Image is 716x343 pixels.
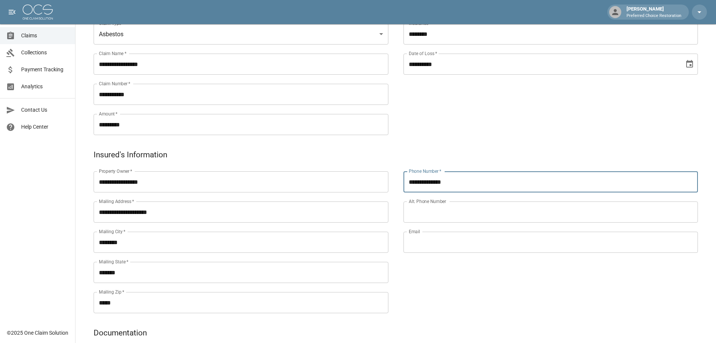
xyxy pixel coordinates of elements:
label: Amount [99,111,118,117]
span: Contact Us [21,106,69,114]
div: Asbestos [94,23,388,45]
label: Claim Name [99,50,126,57]
div: [PERSON_NAME] [624,5,684,19]
p: Preferred Choice Restoration [627,13,681,19]
span: Claims [21,32,69,40]
label: Mailing Address [99,198,134,205]
span: Payment Tracking [21,66,69,74]
img: ocs-logo-white-transparent.png [23,5,53,20]
span: Help Center [21,123,69,131]
button: open drawer [5,5,20,20]
label: Property Owner [99,168,132,174]
button: Choose date, selected date is Oct 1, 2025 [682,57,697,72]
label: Date of Loss [409,50,437,57]
label: Phone Number [409,168,441,174]
label: Mailing City [99,228,126,235]
label: Email [409,228,420,235]
div: © 2025 One Claim Solution [7,329,68,337]
label: Mailing State [99,258,128,265]
label: Claim Number [99,80,130,87]
label: Mailing Zip [99,289,125,295]
label: Alt. Phone Number [409,198,446,205]
span: Collections [21,49,69,57]
span: Analytics [21,83,69,91]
